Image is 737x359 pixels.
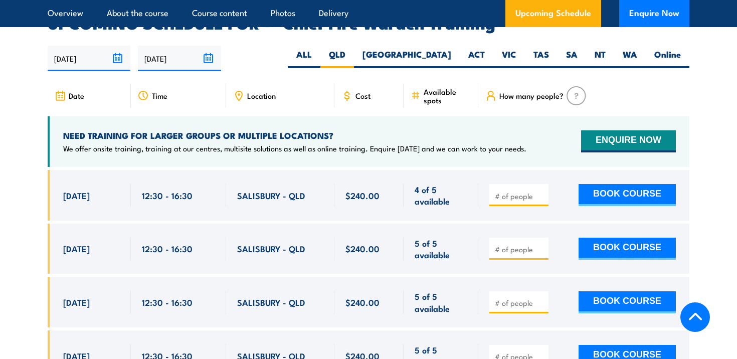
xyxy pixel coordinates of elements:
input: # of people [495,298,545,308]
button: BOOK COURSE [579,291,676,313]
label: [GEOGRAPHIC_DATA] [354,49,460,68]
span: How many people? [499,91,564,100]
label: NT [586,49,614,68]
span: 12:30 - 16:30 [142,296,193,308]
span: Location [247,91,276,100]
label: TAS [525,49,558,68]
h4: NEED TRAINING FOR LARGER GROUPS OR MULTIPLE LOCATIONS? [63,130,526,141]
span: 5 of 5 available [415,290,467,314]
span: SALISBURY - QLD [237,243,305,254]
span: $240.00 [345,243,380,254]
input: To date [138,46,221,71]
button: ENQUIRE NOW [581,130,676,152]
label: ACT [460,49,493,68]
label: QLD [320,49,354,68]
span: SALISBURY - QLD [237,190,305,201]
label: VIC [493,49,525,68]
label: SA [558,49,586,68]
span: $240.00 [345,190,380,201]
span: [DATE] [63,243,90,254]
input: # of people [495,244,545,254]
span: [DATE] [63,296,90,308]
span: Available spots [424,87,471,104]
span: 5 of 5 available [415,237,467,261]
button: BOOK COURSE [579,238,676,260]
label: Online [646,49,689,68]
span: Time [152,91,167,100]
span: 12:30 - 16:30 [142,190,193,201]
span: Cost [355,91,371,100]
button: BOOK COURSE [579,184,676,206]
label: ALL [288,49,320,68]
label: WA [614,49,646,68]
span: 4 of 5 available [415,184,467,207]
p: We offer onsite training, training at our centres, multisite solutions as well as online training... [63,143,526,153]
span: [DATE] [63,190,90,201]
span: Date [69,91,84,100]
input: # of people [495,191,545,201]
span: $240.00 [345,296,380,308]
h2: UPCOMING SCHEDULE FOR - "Chief Fire Warden Training" [48,16,689,30]
span: SALISBURY - QLD [237,296,305,308]
span: 12:30 - 16:30 [142,243,193,254]
input: From date [48,46,130,71]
